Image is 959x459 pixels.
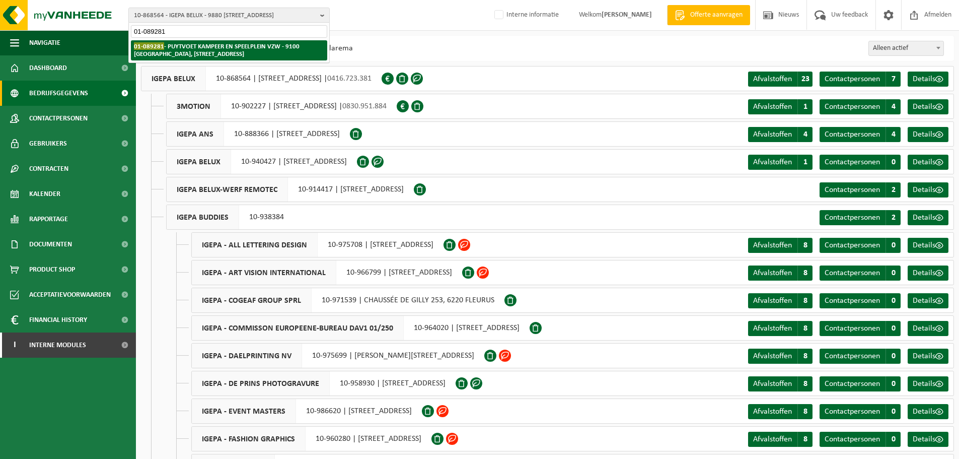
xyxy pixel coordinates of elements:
[820,432,901,447] a: Contactpersonen 0
[29,81,88,106] span: Bedrijfsgegevens
[820,127,901,142] a: Contactpersonen 4
[820,155,901,170] a: Contactpersonen 0
[29,181,60,207] span: Kalender
[134,8,316,23] span: 10-868564 - IGEPA BELUX - 9880 [STREET_ADDRESS]
[913,214,935,222] span: Details
[748,404,813,419] a: Afvalstoffen 8
[753,324,792,333] span: Afvalstoffen
[886,182,901,198] span: 2
[753,297,792,305] span: Afvalstoffen
[797,99,813,114] span: 1
[748,266,813,281] a: Afvalstoffen 8
[192,316,404,340] span: IGEPA - COMMISSON EUROPEENE-BUREAU DAV1 01/250
[748,238,813,253] a: Afvalstoffen 8
[602,11,652,19] strong: [PERSON_NAME]
[10,333,19,358] span: I
[191,426,431,451] div: 10-960280 | [STREET_ADDRESS]
[29,282,111,307] span: Acceptatievoorwaarden
[797,238,813,253] span: 8
[753,241,792,249] span: Afvalstoffen
[327,75,372,83] span: 0416.723.381
[913,269,935,277] span: Details
[908,376,948,391] a: Details
[141,67,206,91] span: IGEPA BELUX
[886,321,901,336] span: 0
[886,72,901,87] span: 7
[167,205,239,229] span: IGEPA BUDDIES
[825,186,880,194] span: Contactpersonen
[797,404,813,419] span: 8
[908,210,948,225] a: Details
[753,130,792,139] span: Afvalstoffen
[908,72,948,87] a: Details
[753,75,792,83] span: Afvalstoffen
[753,269,792,277] span: Afvalstoffen
[667,5,750,25] a: Offerte aanvragen
[797,349,813,364] span: 8
[886,155,901,170] span: 0
[820,182,901,198] a: Contactpersonen 2
[825,352,880,360] span: Contactpersonen
[820,293,901,308] a: Contactpersonen 0
[908,266,948,281] a: Details
[167,177,288,202] span: IGEPA BELUX-WERF REMOTEC
[886,99,901,114] span: 4
[141,66,382,91] div: 10-868564 | [STREET_ADDRESS] |
[29,156,68,181] span: Contracten
[913,352,935,360] span: Details
[797,376,813,391] span: 8
[913,408,935,416] span: Details
[820,266,901,281] a: Contactpersonen 0
[825,75,880,83] span: Contactpersonen
[192,344,302,368] span: IGEPA - DAELPRINTING NV
[825,241,880,249] span: Contactpersonen
[29,55,67,81] span: Dashboard
[192,427,306,451] span: IGEPA - FASHION GRAPHICS
[166,177,414,202] div: 10-914417 | [STREET_ADDRESS]
[753,408,792,416] span: Afvalstoffen
[825,324,880,333] span: Contactpersonen
[191,315,530,341] div: 10-964020 | [STREET_ADDRESS]
[886,238,901,253] span: 0
[797,127,813,142] span: 4
[908,238,948,253] a: Details
[908,99,948,114] a: Details
[192,260,336,285] span: IGEPA - ART VISION INTERNATIONAL
[748,349,813,364] a: Afvalstoffen 8
[820,238,901,253] a: Contactpersonen 0
[192,233,318,257] span: IGEPA - ALL LETTERING DESIGN
[825,297,880,305] span: Contactpersonen
[29,257,75,282] span: Product Shop
[913,158,935,166] span: Details
[748,155,813,170] a: Afvalstoffen 1
[825,103,880,111] span: Contactpersonen
[688,10,745,20] span: Offerte aanvragen
[166,94,397,119] div: 10-902227 | [STREET_ADDRESS] |
[825,158,880,166] span: Contactpersonen
[886,376,901,391] span: 0
[167,150,231,174] span: IGEPA BELUX
[797,432,813,447] span: 8
[913,75,935,83] span: Details
[868,41,944,56] span: Alleen actief
[748,293,813,308] a: Afvalstoffen 8
[913,380,935,388] span: Details
[191,288,504,313] div: 10-971539 | CHAUSSÉE DE GILLY 253, 6220 FLEURUS
[825,408,880,416] span: Contactpersonen
[753,103,792,111] span: Afvalstoffen
[908,432,948,447] a: Details
[748,127,813,142] a: Afvalstoffen 4
[886,210,901,225] span: 2
[797,321,813,336] span: 8
[825,269,880,277] span: Contactpersonen
[131,25,327,38] input: Zoeken naar gekoppelde vestigingen
[29,333,86,358] span: Interne modules
[748,432,813,447] a: Afvalstoffen 8
[797,72,813,87] span: 23
[820,72,901,87] a: Contactpersonen 7
[134,42,300,57] strong: - PUYTVOET KAMPEER EN SPEELPLEIN VZW - 9100 [GEOGRAPHIC_DATA], [STREET_ADDRESS]
[886,293,901,308] span: 0
[886,266,901,281] span: 0
[820,376,901,391] a: Contactpersonen 0
[913,324,935,333] span: Details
